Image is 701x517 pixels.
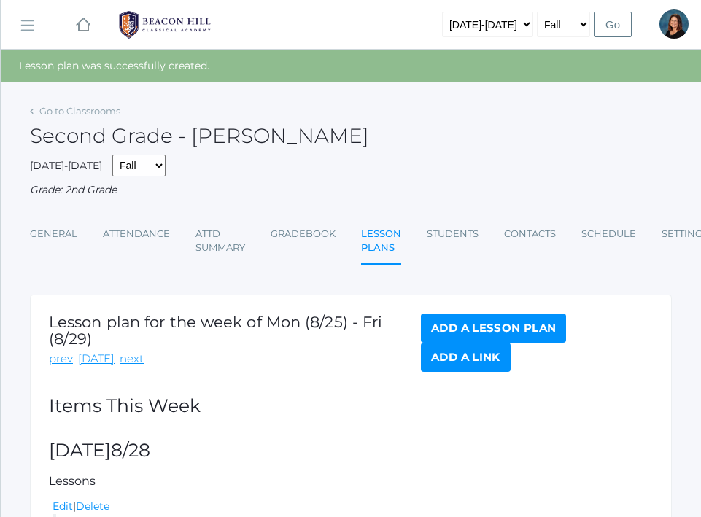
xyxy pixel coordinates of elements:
[195,219,245,263] a: Attd Summary
[49,396,653,416] h2: Items This Week
[49,440,653,461] h2: [DATE]
[30,125,369,147] h2: Second Grade - [PERSON_NAME]
[111,439,150,461] span: 8/28
[53,499,653,514] div: |
[49,351,73,368] a: prev
[49,314,421,347] h1: Lesson plan for the week of Mon (8/25) - Fri (8/29)
[421,314,566,343] a: Add a Lesson Plan
[504,219,556,249] a: Contacts
[1,50,701,82] div: Lesson plan was successfully created.
[30,182,672,198] div: Grade: 2nd Grade
[39,105,120,117] a: Go to Classrooms
[78,351,115,368] a: [DATE]
[53,499,73,513] a: Edit
[30,159,102,172] span: [DATE]-[DATE]
[110,7,220,43] img: BHCALogos-05-308ed15e86a5a0abce9b8dd61676a3503ac9727e845dece92d48e8588c001991.png
[581,219,636,249] a: Schedule
[594,12,632,37] input: Go
[421,343,511,372] a: Add a Link
[271,219,336,249] a: Gradebook
[427,219,479,249] a: Students
[103,219,170,249] a: Attendance
[30,219,77,249] a: General
[76,499,109,513] a: Delete
[361,219,401,265] a: Lesson Plans
[659,9,689,39] div: Emily Balli
[120,351,144,368] a: next
[49,475,653,488] h5: Lessons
